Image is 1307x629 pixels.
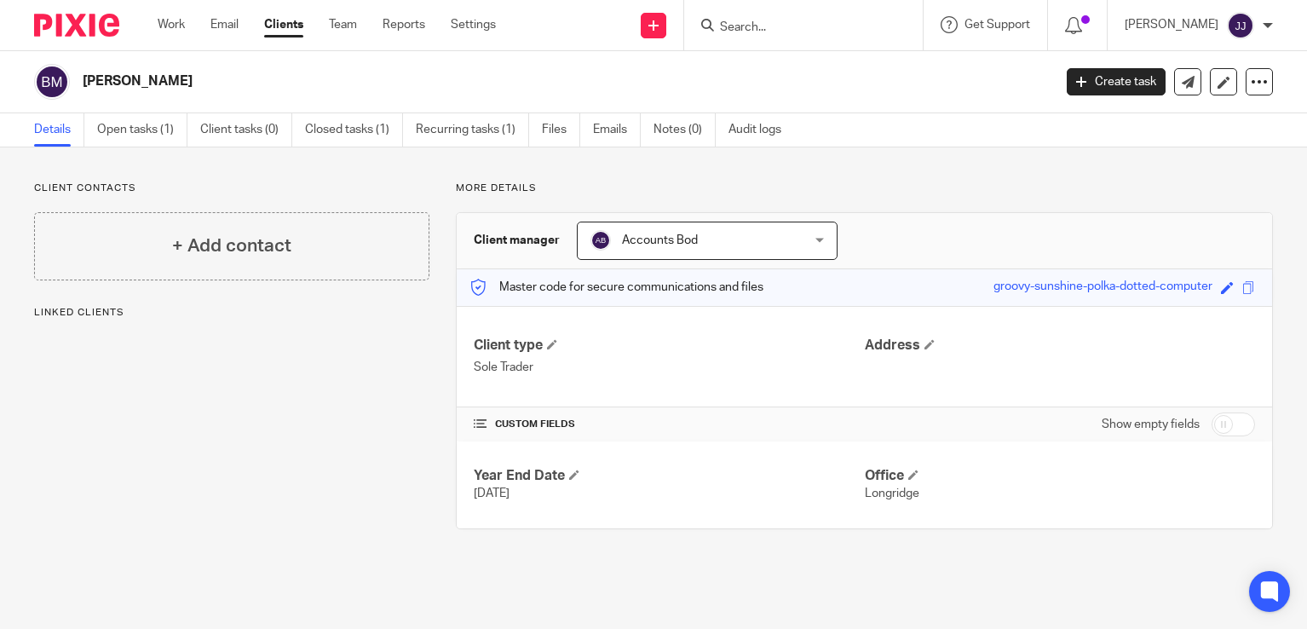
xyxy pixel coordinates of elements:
[1125,16,1218,33] p: [PERSON_NAME]
[34,64,70,100] img: svg%3E
[264,16,303,33] a: Clients
[200,113,292,147] a: Client tasks (0)
[622,234,698,246] span: Accounts Bod
[653,113,716,147] a: Notes (0)
[590,230,611,251] img: svg%3E
[158,16,185,33] a: Work
[728,113,794,147] a: Audit logs
[34,182,429,195] p: Client contacts
[542,113,580,147] a: Files
[474,359,864,376] p: Sole Trader
[34,113,84,147] a: Details
[718,20,872,36] input: Search
[474,488,510,499] span: [DATE]
[34,14,119,37] img: Pixie
[474,337,864,355] h4: Client type
[865,488,919,499] span: Longridge
[83,72,849,90] h2: [PERSON_NAME]
[97,113,187,147] a: Open tasks (1)
[456,182,1273,195] p: More details
[1102,416,1200,433] label: Show empty fields
[865,467,1255,485] h4: Office
[305,113,403,147] a: Closed tasks (1)
[593,113,641,147] a: Emails
[172,233,291,259] h4: + Add contact
[964,19,1030,31] span: Get Support
[865,337,1255,355] h4: Address
[383,16,425,33] a: Reports
[1227,12,1254,39] img: svg%3E
[474,418,864,431] h4: CUSTOM FIELDS
[474,467,864,485] h4: Year End Date
[210,16,239,33] a: Email
[474,232,560,249] h3: Client manager
[329,16,357,33] a: Team
[416,113,529,147] a: Recurring tasks (1)
[451,16,496,33] a: Settings
[993,278,1212,297] div: groovy-sunshine-polka-dotted-computer
[469,279,763,296] p: Master code for secure communications and files
[1067,68,1166,95] a: Create task
[34,306,429,320] p: Linked clients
